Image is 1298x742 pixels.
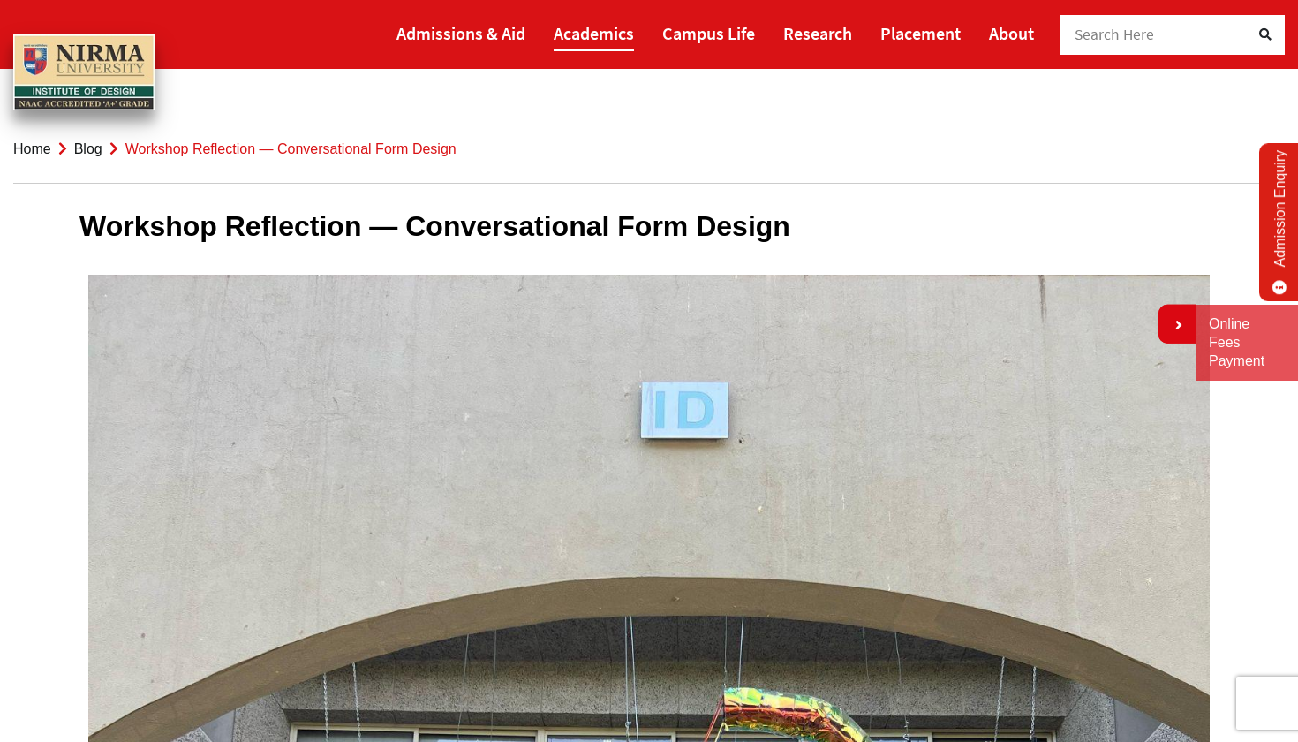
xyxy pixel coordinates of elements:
img: main_logo [13,34,155,110]
a: Academics [554,15,634,51]
a: Blog [74,141,102,156]
span: Search Here [1075,25,1155,44]
a: Online Fees Payment [1209,315,1285,370]
a: Placement [880,15,961,51]
h1: Workshop Reflection — Conversational Form Design [79,209,1219,243]
a: About [989,15,1034,51]
a: Home [13,141,51,156]
nav: breadcrumb [13,115,1285,184]
a: Campus Life [662,15,755,51]
a: Research [783,15,852,51]
span: Workshop Reflection — Conversational Form Design [125,141,457,156]
a: Admissions & Aid [396,15,525,51]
